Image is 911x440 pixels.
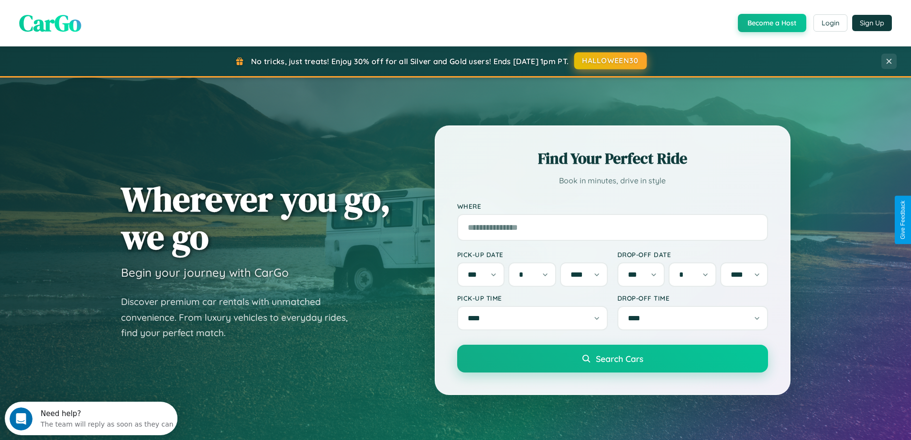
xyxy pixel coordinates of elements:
[19,7,81,39] span: CarGo
[36,16,169,26] div: The team will reply as soon as they can
[457,174,768,188] p: Book in minutes, drive in style
[596,353,643,364] span: Search Cars
[574,52,647,69] button: HALLOWEEN30
[457,294,608,302] label: Pick-up Time
[900,201,906,239] div: Give Feedback
[813,14,847,32] button: Login
[121,180,391,256] h1: Wherever you go, we go
[617,250,768,259] label: Drop-off Date
[457,148,768,169] h2: Find Your Perfect Ride
[251,56,569,66] span: No tricks, just treats! Enjoy 30% off for all Silver and Gold users! Ends [DATE] 1pm PT.
[457,202,768,210] label: Where
[10,407,33,430] iframe: Intercom live chat
[617,294,768,302] label: Drop-off Time
[121,265,289,280] h3: Begin your journey with CarGo
[738,14,806,32] button: Become a Host
[36,8,169,16] div: Need help?
[457,250,608,259] label: Pick-up Date
[852,15,892,31] button: Sign Up
[457,345,768,372] button: Search Cars
[121,294,360,341] p: Discover premium car rentals with unmatched convenience. From luxury vehicles to everyday rides, ...
[4,4,178,30] div: Open Intercom Messenger
[5,402,177,435] iframe: Intercom live chat discovery launcher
